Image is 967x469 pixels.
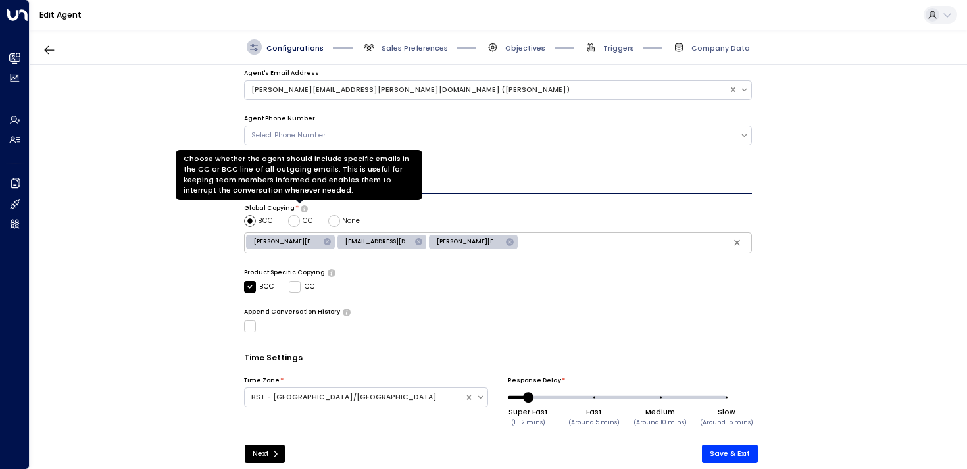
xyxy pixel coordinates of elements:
span: [EMAIL_ADDRESS][DOMAIN_NAME] [337,237,418,246]
h3: Visibility Settings [244,180,753,194]
small: (1 - 2 mins) [511,418,545,426]
label: Response Delay [508,376,561,385]
span: None [342,216,360,226]
label: Time Zone [244,376,280,385]
div: Fast [568,407,620,417]
button: Choose whether the agent should include specific emails in the CC or BCC line of all outgoing ema... [301,205,308,212]
span: [PERSON_NAME][EMAIL_ADDRESS][DOMAIN_NAME] [429,237,510,246]
div: [PERSON_NAME][EMAIL_ADDRESS][DOMAIN_NAME] [246,235,335,250]
span: Configurations [266,43,324,53]
div: Medium [633,407,687,417]
div: [PERSON_NAME][EMAIL_ADDRESS][PERSON_NAME][DOMAIN_NAME] ([PERSON_NAME]) [251,85,722,95]
button: Save & Exit [702,445,758,463]
small: (Around 5 mins) [568,418,620,426]
a: Edit Agent [39,9,82,20]
div: [PERSON_NAME][EMAIL_ADDRESS][DOMAIN_NAME] [429,235,518,250]
button: Next [245,445,285,463]
div: Slow [700,407,753,417]
div: [EMAIL_ADDRESS][DOMAIN_NAME] [337,235,426,250]
h3: Time Settings [244,352,753,366]
div: Choose whether the agent should include specific emails in the CC or BCC line of all outgoing ema... [176,150,422,200]
span: [PERSON_NAME][EMAIL_ADDRESS][DOMAIN_NAME] [246,237,327,246]
span: CC [303,216,313,226]
span: Sales Preferences [382,43,448,53]
span: Triggers [603,43,634,53]
label: Agent's Email Address [244,69,319,78]
label: Append Conversation History [244,308,340,317]
button: Clear [729,235,745,251]
label: BCC [244,281,274,293]
button: Only use if needed, as email clients normally append the conversation history to outgoing emails.... [343,309,350,315]
span: Company Data [691,43,750,53]
div: Super Fast [508,407,548,417]
label: Agent Phone Number [244,114,315,124]
small: (Around 10 mins) [633,418,687,426]
small: (Around 15 mins) [700,418,753,426]
span: BCC [258,216,273,226]
label: Product Specific Copying [244,268,325,278]
label: Global Copying [244,204,295,213]
div: Select Phone Number [251,130,733,141]
label: CC [289,281,314,293]
span: Objectives [505,43,545,53]
button: Determine if there should be product-specific CC or BCC rules for all of the agent’s emails. Sele... [328,269,335,276]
